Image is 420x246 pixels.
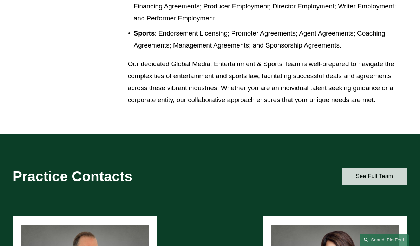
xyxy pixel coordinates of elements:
[342,168,407,185] a: See Full Team
[13,168,193,185] h2: Practice Contacts
[134,30,155,37] strong: Sports
[134,27,407,51] p: : Endorsement Licensing; Promoter Agreements; Agent Agreements; Coaching Agreements; Management A...
[128,58,407,106] p: Our dedicated Global Media, Entertainment & Sports Team is well-prepared to navigate the complexi...
[360,234,409,246] a: Search this site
